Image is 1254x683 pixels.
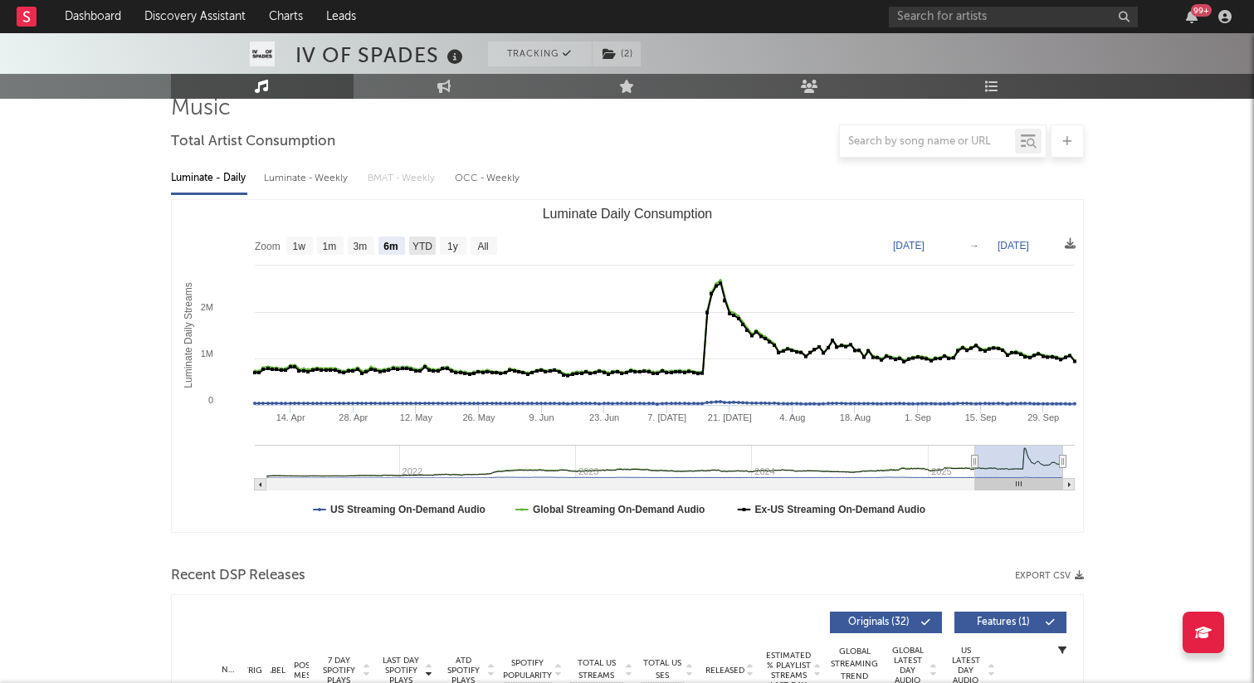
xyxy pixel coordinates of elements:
text: 15. Sep [964,412,996,422]
text: 1y [447,241,458,252]
div: IV OF SPADES [295,41,467,69]
text: 3m [353,241,367,252]
span: Total US SES [642,657,684,682]
text: 23. Jun [589,412,619,422]
div: Name [222,664,240,676]
span: Music [171,99,231,119]
text: 9. Jun [529,412,554,422]
span: Total US Streams [570,657,623,682]
div: 99 + [1191,4,1212,17]
text: → [969,240,979,251]
text: 4. Aug [779,412,805,422]
text: 2M [200,302,212,312]
div: OCC - Weekly [455,164,521,193]
text: Global Streaming On-Demand Audio [532,504,705,515]
text: 6m [383,241,398,252]
text: 14. Apr [276,412,305,422]
text: 1w [292,241,305,252]
svg: Luminate Daily Consumption [172,200,1083,532]
button: Originals(32) [830,612,942,633]
text: 21. [DATE] [707,412,751,422]
text: 29. Sep [1027,412,1059,422]
text: Zoom [255,241,281,252]
text: [DATE] [893,240,925,251]
text: 1m [322,241,336,252]
button: (2) [593,41,641,66]
span: Released [705,666,744,676]
text: [DATE] [998,240,1029,251]
span: Copyright [226,666,274,676]
span: Features ( 1 ) [965,617,1042,627]
span: Label [262,666,285,676]
text: 1. Sep [905,412,931,422]
span: Composer Names [274,661,320,681]
span: Originals ( 32 ) [841,617,917,627]
div: Luminate - Weekly [264,164,351,193]
text: 18. Aug [839,412,870,422]
div: Luminate - Daily [171,164,247,193]
text: 0 [207,395,212,405]
button: Tracking [488,41,592,66]
text: 28. Apr [339,412,368,422]
span: ( 2 ) [592,41,642,66]
input: Search by song name or URL [840,135,1015,149]
span: Recent DSP Releases [171,566,305,586]
span: Spotify Popularity [503,657,552,682]
button: Features(1) [954,612,1066,633]
text: Luminate Daily Consumption [542,207,712,221]
text: YTD [412,241,432,252]
text: All [477,241,488,252]
button: Export CSV [1015,571,1084,581]
text: Ex-US Streaming On-Demand Audio [754,504,925,515]
text: Luminate Daily Streams [182,282,193,388]
button: 99+ [1186,10,1198,23]
text: 1M [200,349,212,359]
input: Search for artists [889,7,1138,27]
text: 12. May [399,412,432,422]
text: 26. May [462,412,495,422]
text: US Streaming On-Demand Audio [330,504,485,515]
text: 7. [DATE] [647,412,686,422]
